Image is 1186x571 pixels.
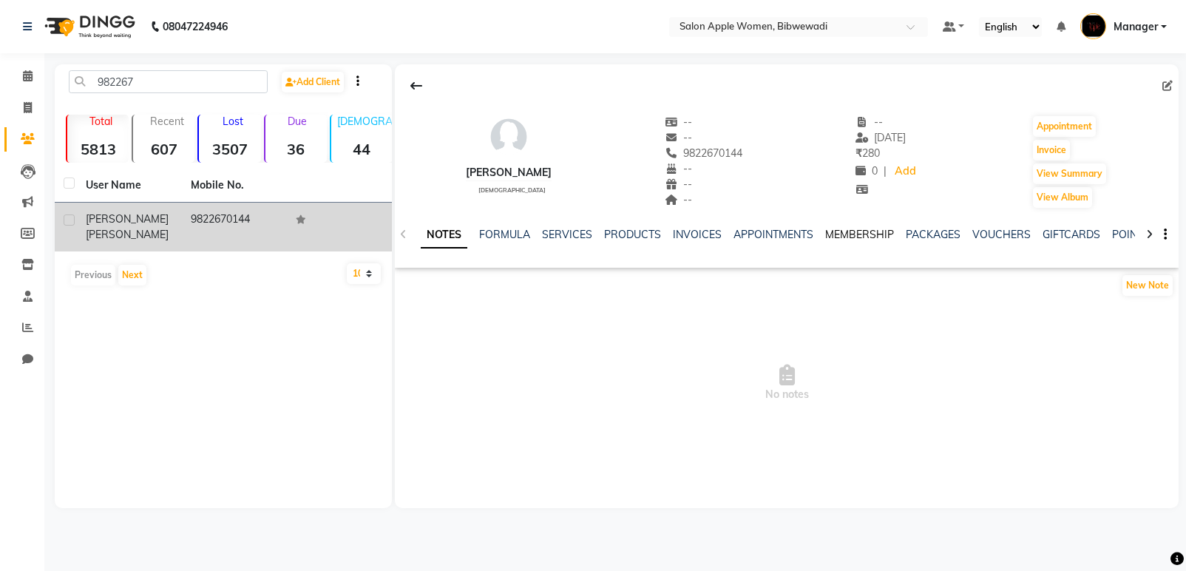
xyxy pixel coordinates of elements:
button: New Note [1122,275,1173,296]
span: [PERSON_NAME] [86,212,169,226]
span: -- [665,193,693,206]
a: POINTS [1112,228,1150,241]
span: -- [665,115,693,129]
td: 9822670144 [182,203,287,251]
strong: 5813 [67,140,129,158]
span: 0 [855,164,878,178]
input: Search by Name/Mobile/Email/Code [69,70,268,93]
strong: 36 [265,140,327,158]
a: GIFTCARDS [1043,228,1100,241]
button: View Summary [1033,163,1106,184]
img: avatar [487,115,531,159]
span: ₹ [855,146,862,160]
a: APPOINTMENTS [733,228,813,241]
button: Appointment [1033,116,1096,137]
span: [DATE] [855,131,907,144]
span: 280 [855,146,880,160]
span: 9822670144 [665,146,743,160]
a: PRODUCTS [604,228,661,241]
div: [PERSON_NAME] [466,165,552,180]
a: SERVICES [542,228,592,241]
strong: 3507 [199,140,260,158]
p: Due [268,115,327,128]
span: -- [855,115,884,129]
span: [PERSON_NAME] [86,228,169,241]
span: | [884,163,887,179]
p: Recent [139,115,194,128]
span: -- [665,131,693,144]
button: View Album [1033,187,1092,208]
b: 08047224946 [163,6,228,47]
a: Add Client [282,72,344,92]
a: MEMBERSHIP [825,228,894,241]
a: NOTES [421,222,467,249]
strong: 44 [331,140,393,158]
p: [DEMOGRAPHIC_DATA] [337,115,393,128]
th: User Name [77,169,182,203]
p: Lost [205,115,260,128]
span: Manager [1114,19,1158,35]
button: Invoice [1033,140,1070,161]
a: PACKAGES [906,228,960,241]
th: Mobile No. [182,169,287,203]
span: -- [665,162,693,175]
div: Back to Client [401,72,432,100]
a: INVOICES [673,228,722,241]
span: -- [665,178,693,191]
p: Total [73,115,129,128]
span: No notes [395,309,1179,457]
a: Add [892,161,918,182]
img: Manager [1080,13,1106,39]
strong: 607 [133,140,194,158]
span: [DEMOGRAPHIC_DATA] [478,186,546,194]
a: FORMULA [479,228,530,241]
img: logo [38,6,139,47]
button: Next [118,265,146,285]
a: VOUCHERS [972,228,1031,241]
